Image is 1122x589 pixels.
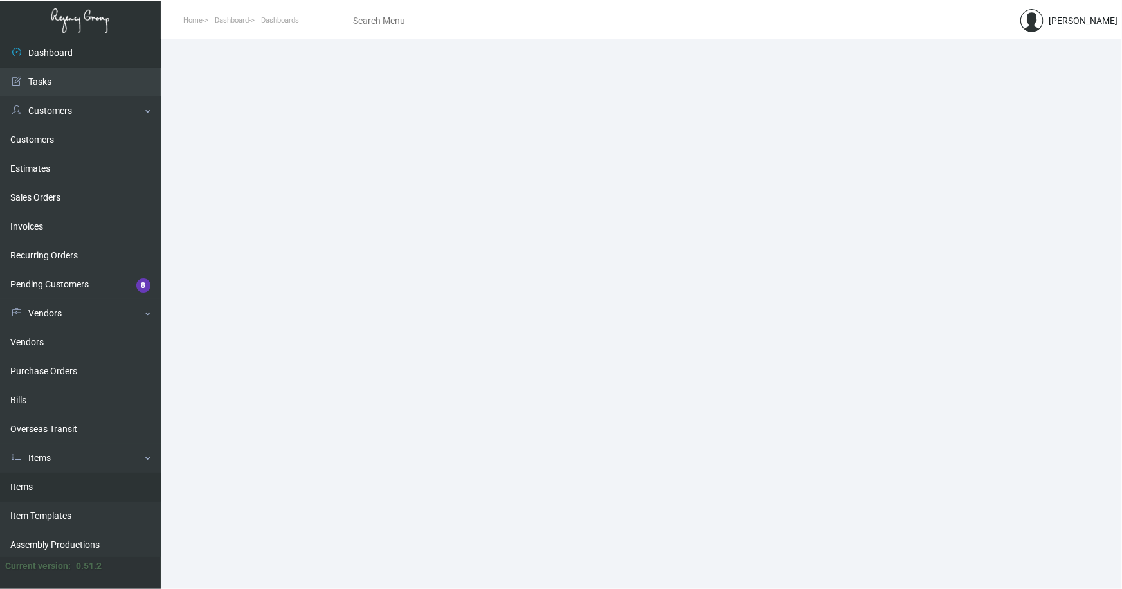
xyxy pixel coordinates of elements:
img: admin@bootstrapmaster.com [1020,9,1044,32]
div: 0.51.2 [76,559,102,573]
span: Dashboard [215,16,249,24]
div: [PERSON_NAME] [1049,14,1117,28]
span: Home [183,16,203,24]
span: Dashboards [261,16,299,24]
div: Current version: [5,559,71,573]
